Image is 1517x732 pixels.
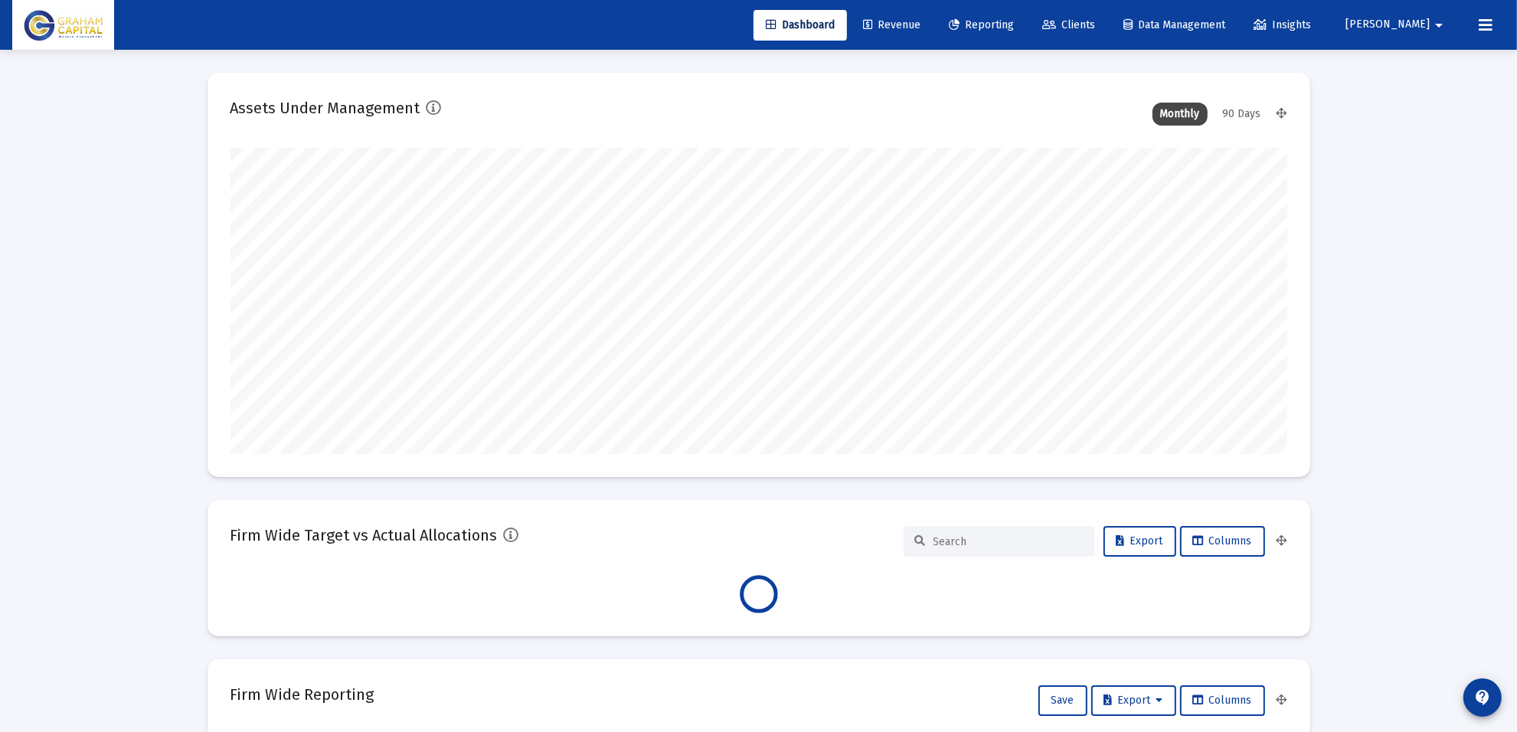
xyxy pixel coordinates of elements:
[863,18,920,31] span: Revenue
[1327,9,1466,40] button: [PERSON_NAME]
[933,535,1084,548] input: Search
[949,18,1014,31] span: Reporting
[1111,10,1237,41] a: Data Management
[1038,685,1087,716] button: Save
[937,10,1026,41] a: Reporting
[1152,103,1208,126] div: Monthly
[1473,688,1492,707] mat-icon: contact_support
[1193,534,1252,547] span: Columns
[230,682,374,707] h2: Firm Wide Reporting
[851,10,933,41] a: Revenue
[754,10,847,41] a: Dashboard
[1030,10,1107,41] a: Clients
[1104,694,1163,707] span: Export
[24,10,103,41] img: Dashboard
[1042,18,1095,31] span: Clients
[766,18,835,31] span: Dashboard
[1430,10,1448,41] mat-icon: arrow_drop_down
[1254,18,1311,31] span: Insights
[1215,103,1269,126] div: 90 Days
[1123,18,1225,31] span: Data Management
[1193,694,1252,707] span: Columns
[230,96,420,120] h2: Assets Under Management
[1180,685,1265,716] button: Columns
[1180,526,1265,557] button: Columns
[1116,534,1163,547] span: Export
[1241,10,1323,41] a: Insights
[1091,685,1176,716] button: Export
[1345,18,1430,31] span: [PERSON_NAME]
[230,523,498,547] h2: Firm Wide Target vs Actual Allocations
[1051,694,1074,707] span: Save
[1103,526,1176,557] button: Export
